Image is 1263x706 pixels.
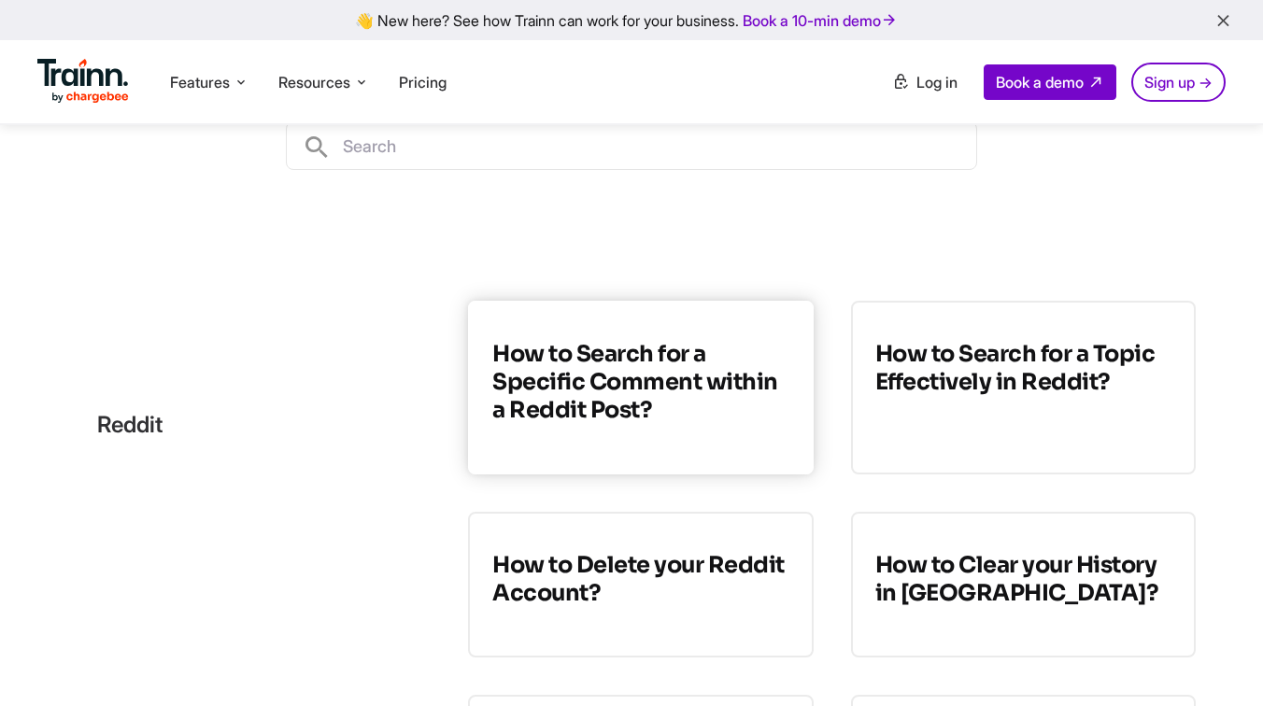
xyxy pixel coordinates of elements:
a: How to Search for a Topic Effectively in Reddit? [851,301,1196,474]
a: Book a 10-min demo [739,7,901,34]
h3: How to Search for a Topic Effectively in Reddit? [875,340,1171,396]
img: Trainn Logo [37,59,129,104]
span: Features [170,72,230,92]
span: Resources [278,72,350,92]
a: Sign up → [1131,63,1226,102]
a: How to Search for a Specific Comment within a Reddit Post? [468,301,813,474]
h3: How to Clear your History in [GEOGRAPHIC_DATA]? [875,551,1171,607]
input: Search [332,122,976,169]
h3: How to Delete your Reddit Account? [492,551,788,607]
a: Pricing [399,73,447,92]
div: reddit [67,301,431,548]
iframe: Chat Widget [1170,616,1263,706]
a: Book a demo [984,64,1116,100]
h3: How to Search for a Specific Comment within a Reddit Post? [492,340,788,424]
div: 👋 New here? See how Trainn can work for your business. [11,11,1252,29]
span: Book a demo [996,73,1084,92]
a: How to Clear your History in [GEOGRAPHIC_DATA]? [851,512,1196,657]
a: How to Delete your Reddit Account? [468,512,813,657]
a: Log in [881,65,969,99]
span: Log in [916,73,958,92]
